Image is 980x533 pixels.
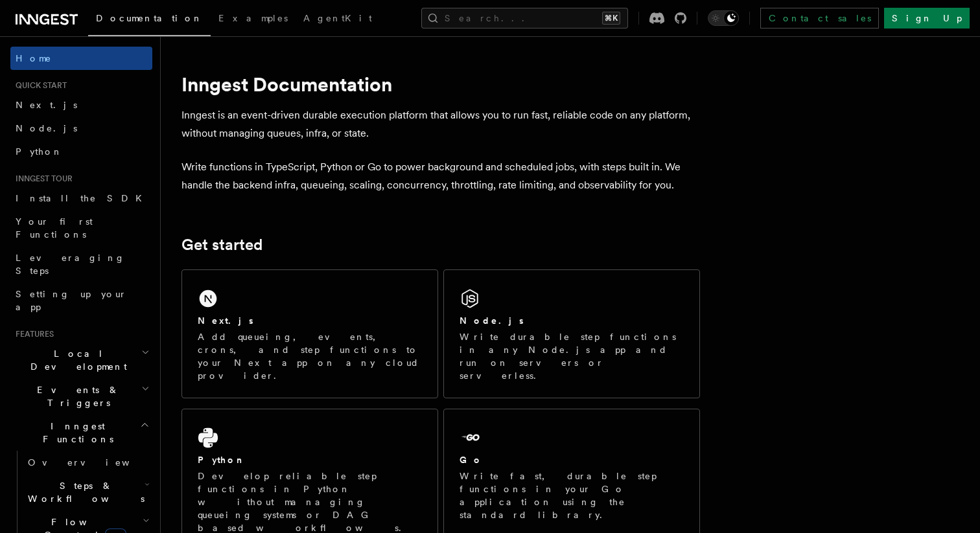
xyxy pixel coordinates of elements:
[88,4,211,36] a: Documentation
[181,158,700,194] p: Write functions in TypeScript, Python or Go to power background and scheduled jobs, with steps bu...
[16,289,127,312] span: Setting up your app
[10,420,140,446] span: Inngest Functions
[708,10,739,26] button: Toggle dark mode
[10,282,152,319] a: Setting up your app
[443,269,700,398] a: Node.jsWrite durable step functions in any Node.js app and run on servers or serverless.
[10,210,152,246] a: Your first Functions
[23,474,152,510] button: Steps & Workflows
[296,4,380,35] a: AgentKit
[16,146,63,157] span: Python
[460,470,684,521] p: Write fast, durable step functions in your Go application using the standard library.
[884,8,970,28] a: Sign Up
[16,100,77,110] span: Next.js
[16,123,77,133] span: Node.js
[211,4,296,35] a: Examples
[760,8,879,28] a: Contact sales
[181,269,438,398] a: Next.jsAdd queueing, events, crons, and step functions to your Next app on any cloud provider.
[10,378,152,414] button: Events & Triggers
[96,13,203,23] span: Documentation
[10,187,152,210] a: Install the SDK
[218,13,288,23] span: Examples
[181,73,700,96] h1: Inngest Documentation
[10,329,54,339] span: Features
[28,457,161,468] span: Overview
[460,330,684,382] p: Write durable step functions in any Node.js app and run on servers or serverless.
[198,314,253,327] h2: Next.js
[10,117,152,140] a: Node.js
[10,93,152,117] a: Next.js
[198,330,422,382] p: Add queueing, events, crons, and step functions to your Next app on any cloud provider.
[10,246,152,282] a: Leveraging Steps
[10,80,67,91] span: Quick start
[23,479,145,505] span: Steps & Workflows
[181,236,262,254] a: Get started
[23,451,152,474] a: Overview
[16,216,93,240] span: Your first Functions
[10,140,152,163] a: Python
[10,347,141,373] span: Local Development
[10,47,152,70] a: Home
[303,13,372,23] span: AgentKit
[421,8,628,28] button: Search...⌘K
[16,193,150,203] span: Install the SDK
[460,314,524,327] h2: Node.js
[16,253,125,276] span: Leveraging Steps
[10,414,152,451] button: Inngest Functions
[602,12,620,25] kbd: ⌘K
[16,52,52,65] span: Home
[10,174,73,184] span: Inngest tour
[10,383,141,409] span: Events & Triggers
[198,453,246,466] h2: Python
[460,453,483,466] h2: Go
[181,106,700,142] p: Inngest is an event-driven durable execution platform that allows you to run fast, reliable code ...
[10,342,152,378] button: Local Development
